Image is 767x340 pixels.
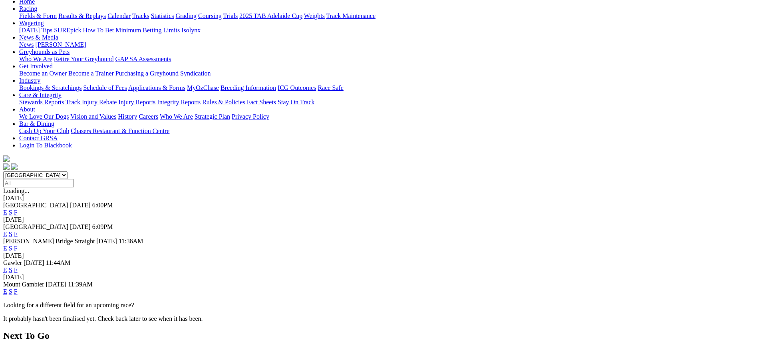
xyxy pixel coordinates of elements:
[19,12,57,19] a: Fields & Form
[326,12,376,19] a: Track Maintenance
[3,231,7,237] a: E
[9,245,12,252] a: S
[66,99,117,105] a: Track Injury Rebate
[11,163,18,170] img: twitter.svg
[3,209,7,216] a: E
[83,84,127,91] a: Schedule of Fees
[132,12,149,19] a: Tracks
[54,27,81,34] a: SUREpick
[14,245,18,252] a: F
[9,266,12,273] a: S
[3,195,764,202] div: [DATE]
[115,56,171,62] a: GAP SA Assessments
[318,84,343,91] a: Race Safe
[247,99,276,105] a: Fact Sheets
[19,34,58,41] a: News & Media
[221,84,276,91] a: Breeding Information
[54,56,114,62] a: Retire Your Greyhound
[3,266,7,273] a: E
[9,231,12,237] a: S
[223,12,238,19] a: Trials
[14,266,18,273] a: F
[3,216,764,223] div: [DATE]
[3,179,74,187] input: Select date
[115,27,180,34] a: Minimum Betting Limits
[19,99,764,106] div: Care & Integrity
[58,12,106,19] a: Results & Replays
[9,209,12,216] a: S
[24,259,44,266] span: [DATE]
[181,27,201,34] a: Isolynx
[35,41,86,48] a: [PERSON_NAME]
[118,113,137,120] a: History
[19,56,52,62] a: Who We Are
[195,113,230,120] a: Strategic Plan
[96,238,117,245] span: [DATE]
[3,155,10,162] img: logo-grsa-white.png
[83,27,114,34] a: How To Bet
[3,163,10,170] img: facebook.svg
[19,70,67,77] a: Become an Owner
[176,12,197,19] a: Grading
[198,12,222,19] a: Coursing
[14,288,18,295] a: F
[19,27,764,34] div: Wagering
[3,315,203,322] partial: It probably hasn't been finalised yet. Check back later to see when it has been.
[3,238,95,245] span: [PERSON_NAME] Bridge Straight
[19,20,44,26] a: Wagering
[139,113,158,120] a: Careers
[14,209,18,216] a: F
[19,120,54,127] a: Bar & Dining
[3,274,764,281] div: [DATE]
[19,48,70,55] a: Greyhounds as Pets
[19,99,64,105] a: Stewards Reports
[19,84,81,91] a: Bookings & Scratchings
[278,99,314,105] a: Stay On Track
[3,281,44,288] span: Mount Gambier
[239,12,302,19] a: 2025 TAB Adelaide Cup
[92,202,113,209] span: 6:00PM
[19,135,58,141] a: Contact GRSA
[160,113,193,120] a: Who We Are
[71,127,169,134] a: Chasers Restaurant & Function Centre
[19,5,37,12] a: Racing
[19,41,34,48] a: News
[9,288,12,295] a: S
[118,99,155,105] a: Injury Reports
[92,223,113,230] span: 6:09PM
[70,113,116,120] a: Vision and Values
[128,84,185,91] a: Applications & Forms
[3,223,68,230] span: [GEOGRAPHIC_DATA]
[19,113,69,120] a: We Love Our Dogs
[19,70,764,77] div: Get Involved
[187,84,219,91] a: MyOzChase
[14,231,18,237] a: F
[19,84,764,91] div: Industry
[151,12,174,19] a: Statistics
[19,56,764,63] div: Greyhounds as Pets
[19,113,764,120] div: About
[3,302,764,309] p: Looking for a different field for an upcoming race?
[3,202,68,209] span: [GEOGRAPHIC_DATA]
[19,142,72,149] a: Login To Blackbook
[19,27,52,34] a: [DATE] Tips
[19,127,69,134] a: Cash Up Your Club
[19,77,40,84] a: Industry
[19,41,764,48] div: News & Media
[304,12,325,19] a: Weights
[19,12,764,20] div: Racing
[19,63,53,70] a: Get Involved
[19,91,62,98] a: Care & Integrity
[46,259,71,266] span: 11:44AM
[119,238,143,245] span: 11:38AM
[115,70,179,77] a: Purchasing a Greyhound
[19,127,764,135] div: Bar & Dining
[180,70,211,77] a: Syndication
[46,281,67,288] span: [DATE]
[3,288,7,295] a: E
[3,259,22,266] span: Gawler
[278,84,316,91] a: ICG Outcomes
[68,70,114,77] a: Become a Trainer
[70,223,91,230] span: [DATE]
[3,245,7,252] a: E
